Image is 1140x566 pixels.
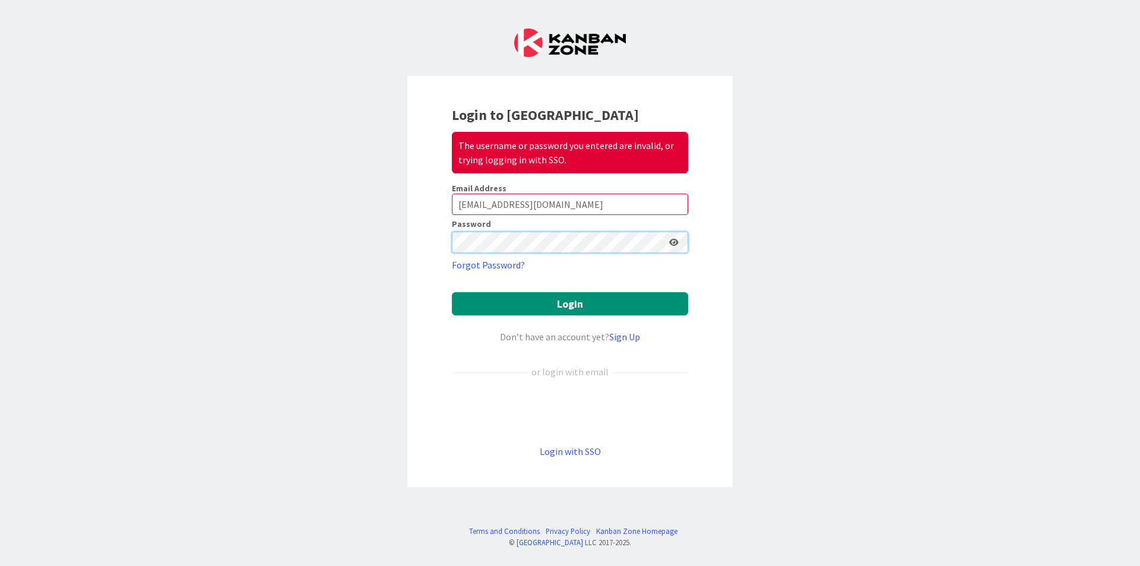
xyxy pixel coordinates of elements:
[452,220,491,228] label: Password
[452,258,525,272] a: Forgot Password?
[452,106,639,124] b: Login to [GEOGRAPHIC_DATA]
[463,537,677,548] div: © LLC 2017- 2025 .
[517,537,583,547] a: [GEOGRAPHIC_DATA]
[452,183,506,194] label: Email Address
[469,526,540,537] a: Terms and Conditions
[452,292,688,315] button: Login
[596,526,677,537] a: Kanban Zone Homepage
[540,445,601,457] a: Login with SSO
[452,132,688,173] div: The username or password you entered are invalid, or trying logging in with SSO.
[546,526,590,537] a: Privacy Policy
[514,29,626,57] img: Kanban Zone
[446,399,694,425] iframe: Sign in with Google Button
[528,365,612,379] div: or login with email
[609,331,640,343] a: Sign Up
[452,330,688,344] div: Don’t have an account yet?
